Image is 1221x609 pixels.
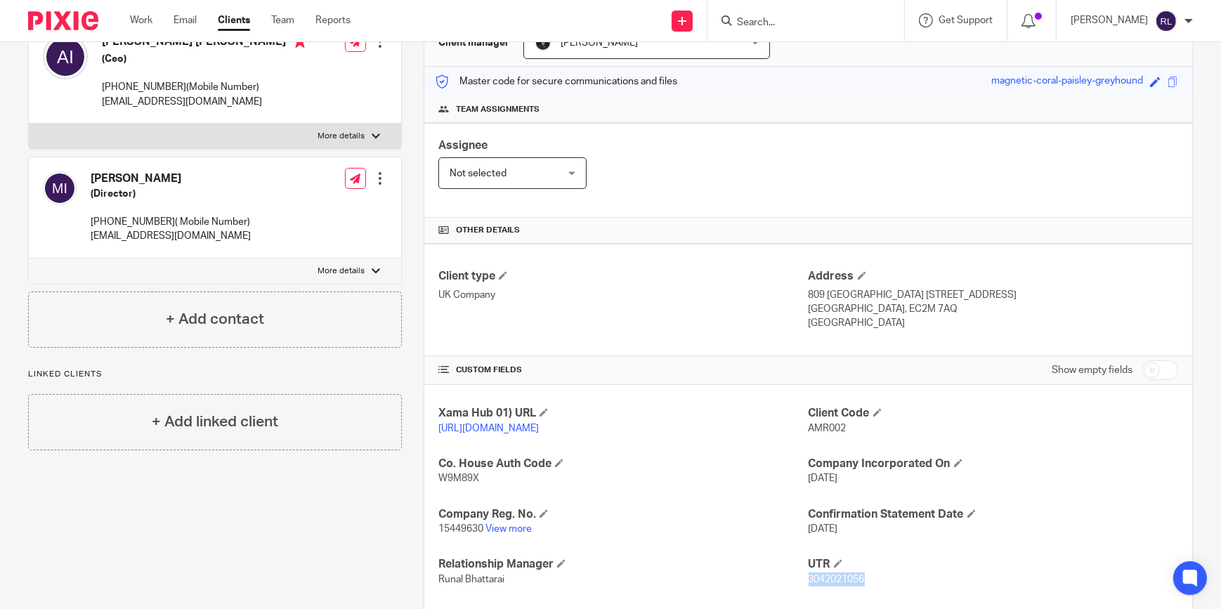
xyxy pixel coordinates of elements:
[438,36,509,50] h3: Client manager
[438,473,479,483] span: W9M89X
[438,424,539,433] a: [URL][DOMAIN_NAME]
[102,34,307,52] h4: [PERSON_NAME] [PERSON_NAME]
[535,34,551,51] img: MicrosoftTeams-image.jfif
[939,15,993,25] span: Get Support
[438,140,488,151] span: Assignee
[318,131,365,142] p: More details
[174,13,197,27] a: Email
[438,406,808,421] h4: Xama Hub 01) URL
[561,38,638,48] span: [PERSON_NAME]
[102,80,307,94] p: [PHONE_NUMBER](Mobile Number)
[1155,10,1177,32] img: svg%3E
[809,316,1178,330] p: [GEOGRAPHIC_DATA]
[438,457,808,471] h4: Co. House Auth Code
[809,473,838,483] span: [DATE]
[485,524,532,534] a: View more
[809,575,865,584] span: 3042021056
[438,288,808,302] p: UK Company
[809,557,1178,572] h4: UTR
[130,13,152,27] a: Work
[438,575,504,584] span: Runal Bhattarai
[991,74,1143,90] div: magnetic-coral-paisley-greyhound
[91,215,251,229] p: [PHONE_NUMBER]( Mobile Number)
[271,13,294,27] a: Team
[1052,363,1132,377] label: Show empty fields
[315,13,351,27] a: Reports
[152,411,278,433] h4: + Add linked client
[43,171,77,205] img: svg%3E
[43,34,88,79] img: svg%3E
[438,557,808,572] h4: Relationship Manager
[450,169,507,178] span: Not selected
[102,52,307,66] h5: (Ceo)
[809,524,838,534] span: [DATE]
[91,229,251,243] p: [EMAIL_ADDRESS][DOMAIN_NAME]
[438,365,808,376] h4: CUSTOM FIELDS
[809,457,1178,471] h4: Company Incorporated On
[438,524,483,534] span: 15449630
[809,269,1178,284] h4: Address
[28,369,402,380] p: Linked clients
[809,288,1178,302] p: 809 [GEOGRAPHIC_DATA] [STREET_ADDRESS]
[318,266,365,277] p: More details
[809,507,1178,522] h4: Confirmation Statement Date
[736,17,862,30] input: Search
[438,507,808,522] h4: Company Reg. No.
[218,13,250,27] a: Clients
[91,171,251,186] h4: [PERSON_NAME]
[91,187,251,201] h5: (Director)
[435,74,677,89] p: Master code for secure communications and files
[166,308,264,330] h4: + Add contact
[809,424,847,433] span: AMR002
[1071,13,1148,27] p: [PERSON_NAME]
[102,95,307,109] p: [EMAIL_ADDRESS][DOMAIN_NAME]
[456,225,520,236] span: Other details
[809,302,1178,316] p: [GEOGRAPHIC_DATA], EC2M 7AQ
[438,269,808,284] h4: Client type
[456,104,540,115] span: Team assignments
[28,11,98,30] img: Pixie
[809,406,1178,421] h4: Client Code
